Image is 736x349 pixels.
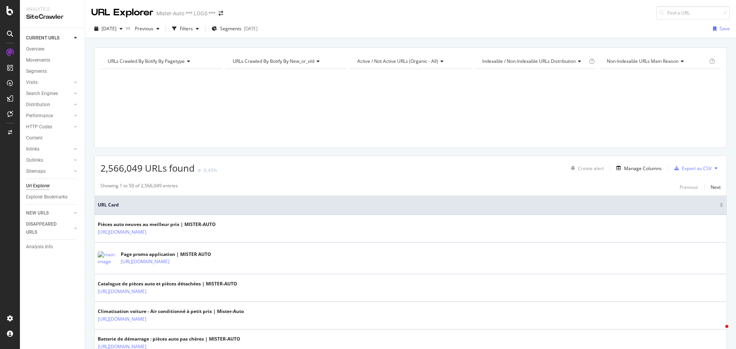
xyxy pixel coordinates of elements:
button: Previous [680,182,698,192]
span: vs [126,25,132,31]
a: CURRENT URLS [26,34,72,42]
div: Inlinks [26,145,39,153]
span: 2025 Sep. 25th [102,25,117,32]
div: CURRENT URLS [26,34,59,42]
h4: URLs Crawled By Botify By pagetype [106,55,215,67]
img: main image [98,251,117,265]
span: Indexable / Non-Indexable URLs distribution [482,58,576,64]
span: Active / Not Active URLs (organic - all) [357,58,438,64]
iframe: Intercom live chat [710,323,728,341]
div: Performance [26,112,53,120]
div: Create alert [578,165,604,172]
a: Segments [26,67,79,75]
div: Overview [26,45,44,53]
a: Content [26,134,79,142]
button: Next [711,182,721,192]
a: Movements [26,56,79,64]
div: arrow-right-arrow-left [219,11,223,16]
div: [DATE] [244,25,258,32]
div: Manage Columns [624,165,662,172]
div: Next [711,184,721,190]
div: Catalogue de pièces auto et pièces détachées | MISTER-AUTO [98,280,237,287]
div: Filters [180,25,193,32]
button: Previous [132,23,163,35]
div: -0.43% [202,167,217,174]
div: Analysis Info [26,243,53,251]
div: Save [720,25,730,32]
a: NEW URLS [26,209,72,217]
div: Sitemaps [26,167,46,175]
div: Batterie de démarrage : pièces auto pas chères | MISTER-AUTO [98,336,240,342]
a: Outlinks [26,156,72,164]
div: DISAPPEARED URLS [26,220,65,236]
span: URL Card [98,202,718,208]
button: Segments[DATE] [209,23,261,35]
button: Export as CSV [671,162,711,174]
div: NEW URLS [26,209,49,217]
a: [URL][DOMAIN_NAME] [98,315,146,323]
div: Page promo application | MISTER AUTO [121,251,211,258]
span: Segments [220,25,242,32]
a: DISAPPEARED URLS [26,220,72,236]
a: Analysis Info [26,243,79,251]
div: Segments [26,67,47,75]
div: Explorer Bookmarks [26,193,67,201]
span: 2,566,049 URLs found [100,162,195,174]
img: Equal [198,169,201,172]
div: Climatisation voiture - Air conditionné à petit prix | Mister-Auto [98,308,244,315]
a: [URL][DOMAIN_NAME] [98,288,146,295]
div: Movements [26,56,50,64]
button: Create alert [568,162,604,174]
button: [DATE] [91,23,126,35]
a: [URL][DOMAIN_NAME] [121,258,169,265]
button: Manage Columns [613,164,662,173]
div: Pièces auto neuves au meilleur prix | MISTER-AUTO [98,221,216,228]
a: Visits [26,79,72,87]
span: Non-Indexable URLs Main Reason [607,58,678,64]
div: Previous [680,184,698,190]
button: Filters [169,23,202,35]
a: Performance [26,112,72,120]
div: Distribution [26,101,50,109]
button: Save [710,23,730,35]
a: Sitemaps [26,167,72,175]
a: Explorer Bookmarks [26,193,79,201]
div: Search Engines [26,90,58,98]
span: Previous [132,25,153,32]
a: Overview [26,45,79,53]
div: Showing 1 to 50 of 2,566,049 entries [100,182,178,192]
div: Url Explorer [26,182,50,190]
h4: Non-Indexable URLs Main Reason [605,55,708,67]
input: Find a URL [656,6,730,20]
div: Visits [26,79,38,87]
h4: Active / Not Active URLs [356,55,464,67]
div: SiteCrawler [26,13,79,21]
div: Content [26,134,43,142]
div: Export as CSV [682,165,711,172]
div: URL Explorer [91,6,153,19]
a: Distribution [26,101,72,109]
h4: URLs Crawled By Botify By new_or_old [231,55,340,67]
h4: Indexable / Non-Indexable URLs Distribution [481,55,587,67]
span: URLs Crawled By Botify By new_or_old [233,58,314,64]
a: Search Engines [26,90,72,98]
div: Outlinks [26,156,43,164]
a: Inlinks [26,145,72,153]
a: Url Explorer [26,182,79,190]
a: [URL][DOMAIN_NAME] [98,228,146,236]
div: Analytics [26,6,79,13]
span: URLs Crawled By Botify By pagetype [108,58,185,64]
a: HTTP Codes [26,123,72,131]
div: HTTP Codes [26,123,52,131]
